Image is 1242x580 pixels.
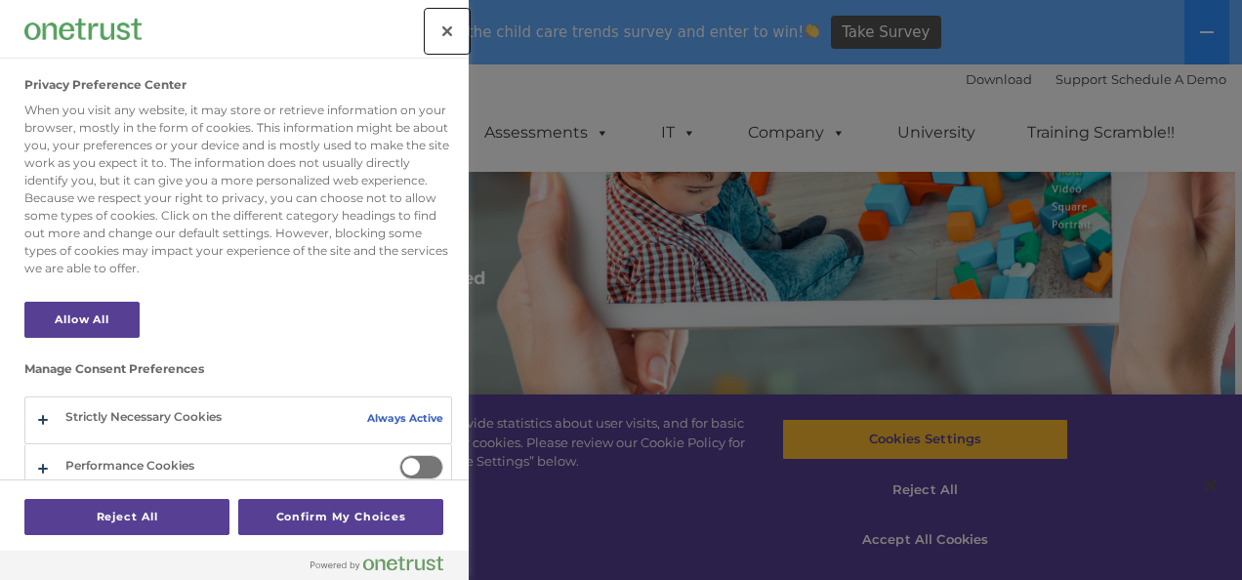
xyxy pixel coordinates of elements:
[24,102,452,277] div: When you visit any website, it may store or retrieve information on your browser, mostly in the f...
[310,556,459,580] a: Powered by OneTrust Opens in a new Tab
[24,499,229,535] button: Reject All
[24,362,452,386] h3: Manage Consent Preferences
[310,556,443,571] img: Powered by OneTrust Opens in a new Tab
[24,10,142,49] div: Company Logo
[24,78,186,92] h2: Privacy Preference Center
[426,10,469,53] button: Close
[238,499,443,535] button: Confirm My Choices
[24,19,142,39] img: Company Logo
[24,302,140,338] button: Allow All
